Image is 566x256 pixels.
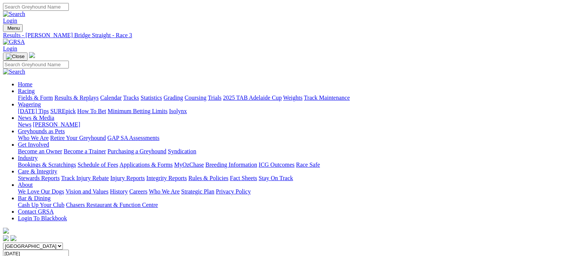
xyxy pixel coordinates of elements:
[18,195,51,201] a: Bar & Dining
[3,45,17,52] a: Login
[18,121,563,128] div: News & Media
[3,11,25,17] img: Search
[223,95,282,101] a: 2025 TAB Adelaide Cup
[7,25,20,31] span: Menu
[108,108,167,114] a: Minimum Betting Limits
[18,135,563,141] div: Greyhounds as Pets
[18,141,49,148] a: Get Involved
[110,188,128,195] a: History
[3,52,28,61] button: Toggle navigation
[18,128,65,134] a: Greyhounds as Pets
[18,148,62,154] a: Become an Owner
[18,108,49,114] a: [DATE] Tips
[100,95,122,101] a: Calendar
[304,95,350,101] a: Track Maintenance
[208,95,221,101] a: Trials
[119,161,173,168] a: Applications & Forms
[18,215,67,221] a: Login To Blackbook
[18,175,563,182] div: Care & Integrity
[3,17,17,24] a: Login
[188,175,228,181] a: Rules & Policies
[18,148,563,155] div: Get Involved
[77,108,106,114] a: How To Bet
[54,95,99,101] a: Results & Replays
[18,95,563,101] div: Racing
[18,208,54,215] a: Contact GRSA
[18,95,53,101] a: Fields & Form
[10,235,16,241] img: twitter.svg
[3,228,9,234] img: logo-grsa-white.png
[33,121,80,128] a: [PERSON_NAME]
[18,188,563,195] div: About
[129,188,147,195] a: Careers
[64,148,106,154] a: Become a Trainer
[18,202,563,208] div: Bar & Dining
[110,175,145,181] a: Injury Reports
[174,161,204,168] a: MyOzChase
[108,135,160,141] a: GAP SA Assessments
[3,235,9,241] img: facebook.svg
[18,182,33,188] a: About
[123,95,139,101] a: Tracks
[18,155,38,161] a: Industry
[50,108,76,114] a: SUREpick
[3,68,25,75] img: Search
[259,175,293,181] a: Stay On Track
[18,161,563,168] div: Industry
[18,115,54,121] a: News & Media
[146,175,187,181] a: Integrity Reports
[18,202,64,208] a: Cash Up Your Club
[169,108,187,114] a: Isolynx
[18,81,32,87] a: Home
[18,101,41,108] a: Wagering
[65,188,108,195] a: Vision and Values
[3,61,69,68] input: Search
[141,95,162,101] a: Statistics
[230,175,257,181] a: Fact Sheets
[50,135,106,141] a: Retire Your Greyhound
[168,148,196,154] a: Syndication
[205,161,257,168] a: Breeding Information
[18,135,49,141] a: Who We Are
[18,121,31,128] a: News
[296,161,320,168] a: Race Safe
[18,88,35,94] a: Racing
[18,188,64,195] a: We Love Our Dogs
[61,175,109,181] a: Track Injury Rebate
[3,32,563,39] a: Results - [PERSON_NAME] Bridge Straight - Race 3
[3,39,25,45] img: GRSA
[29,52,35,58] img: logo-grsa-white.png
[77,161,118,168] a: Schedule of Fees
[149,188,180,195] a: Who We Are
[6,54,25,60] img: Close
[18,168,57,175] a: Care & Integrity
[3,3,69,11] input: Search
[185,95,207,101] a: Coursing
[18,161,76,168] a: Bookings & Scratchings
[216,188,251,195] a: Privacy Policy
[108,148,166,154] a: Purchasing a Greyhound
[259,161,294,168] a: ICG Outcomes
[18,175,60,181] a: Stewards Reports
[66,202,158,208] a: Chasers Restaurant & Function Centre
[3,24,23,32] button: Toggle navigation
[164,95,183,101] a: Grading
[283,95,303,101] a: Weights
[18,108,563,115] div: Wagering
[181,188,214,195] a: Strategic Plan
